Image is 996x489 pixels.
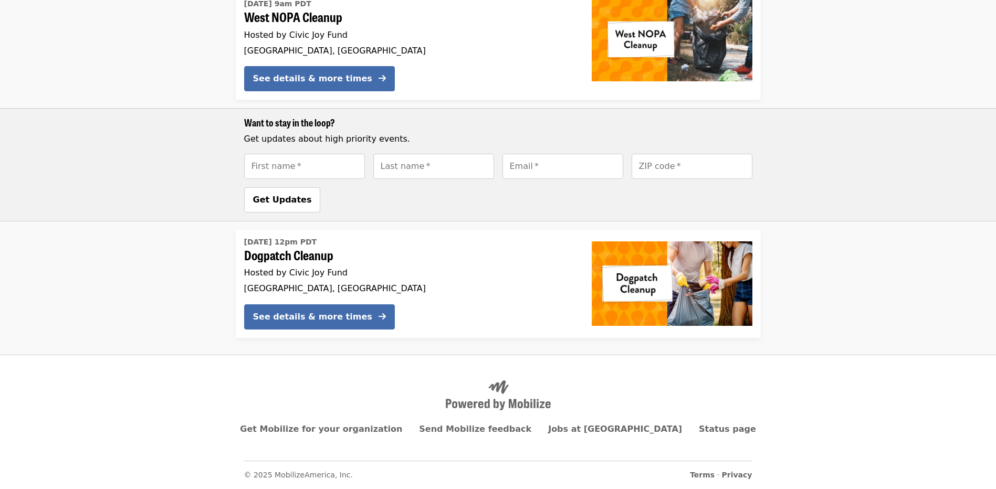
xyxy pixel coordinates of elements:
[240,424,402,434] a: Get Mobilize for your organization
[244,187,321,212] button: Get Updates
[244,283,575,293] div: [GEOGRAPHIC_DATA], [GEOGRAPHIC_DATA]
[722,471,752,479] a: Privacy
[244,461,752,481] nav: Secondary footer navigation
[373,154,494,179] input: [object Object]
[244,248,575,263] span: Dogpatch Cleanup
[244,154,365,179] input: [object Object]
[502,154,623,179] input: [object Object]
[253,311,372,323] div: See details & more times
[244,134,410,144] span: Get updates about high priority events.
[244,237,317,248] time: [DATE] 12pm PDT
[244,66,395,91] button: See details & more times
[690,470,752,481] span: ·
[690,471,715,479] a: Terms
[244,115,335,129] span: Want to stay in the loop?
[244,471,353,479] span: © 2025 MobilizeAmerica, Inc.
[244,30,348,40] span: Hosted by Civic Joy Fund
[379,73,386,83] i: arrow-right icon
[253,195,312,205] span: Get Updates
[253,72,372,85] div: See details & more times
[446,380,551,411] img: Powered by Mobilize
[419,424,531,434] a: Send Mobilize feedback
[244,423,752,435] nav: Primary footer navigation
[236,230,761,338] a: See details for "Dogpatch Cleanup"
[592,241,752,325] img: Dogpatch Cleanup organized by Civic Joy Fund
[244,9,575,25] span: West NOPA Cleanup
[699,424,756,434] a: Status page
[632,154,752,179] input: [object Object]
[244,268,348,278] span: Hosted by Civic Joy Fund
[379,312,386,322] i: arrow-right icon
[244,46,575,56] div: [GEOGRAPHIC_DATA], [GEOGRAPHIC_DATA]
[548,424,682,434] a: Jobs at [GEOGRAPHIC_DATA]
[244,304,395,329] button: See details & more times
